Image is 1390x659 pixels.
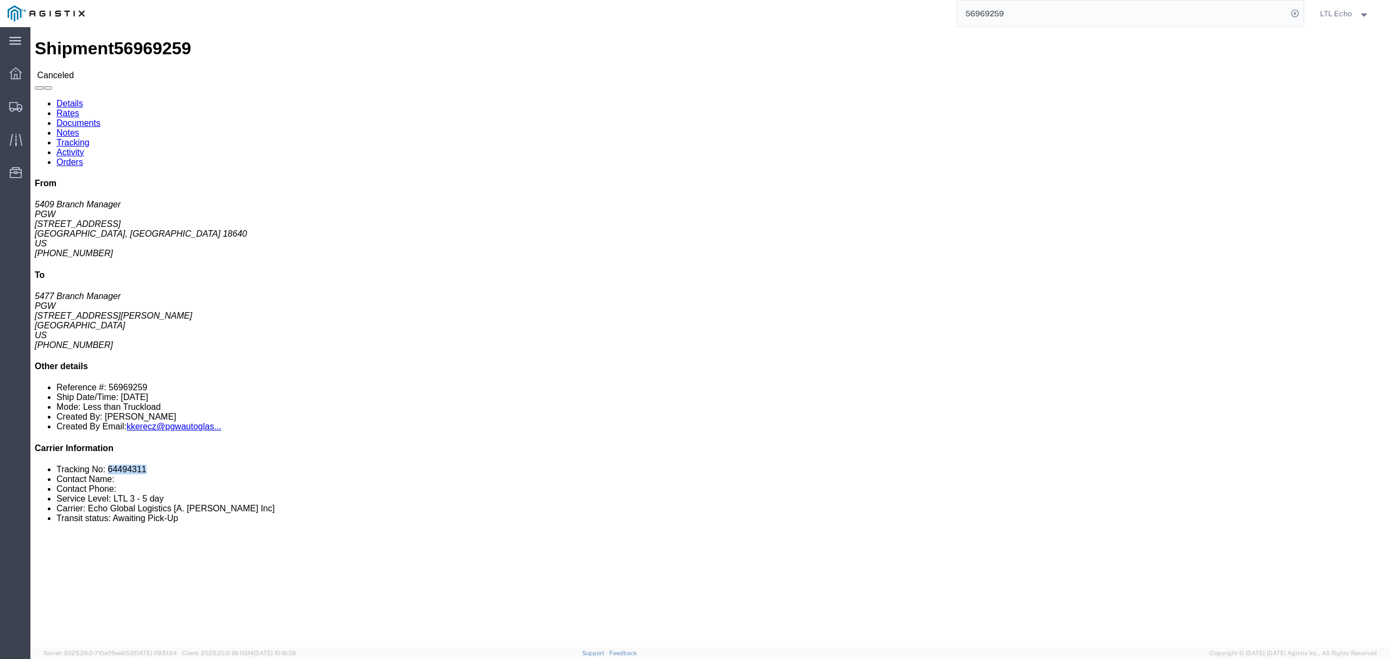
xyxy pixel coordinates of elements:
[254,650,296,656] span: [DATE] 10:16:38
[1320,8,1352,20] span: LTL Echo
[957,1,1287,27] input: Search for shipment number, reference number
[182,650,296,656] span: Client: 2025.20.0-8b113f4
[1210,649,1377,658] span: Copyright © [DATE]-[DATE] Agistix Inc., All Rights Reserved
[43,650,177,656] span: Server: 2025.20.0-710e05ee653
[582,650,609,656] a: Support
[30,27,1390,648] iframe: FS Legacy Container
[133,650,177,656] span: [DATE] 09:51:04
[609,650,637,656] a: Feedback
[8,5,85,22] img: logo
[1319,7,1375,20] button: LTL Echo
